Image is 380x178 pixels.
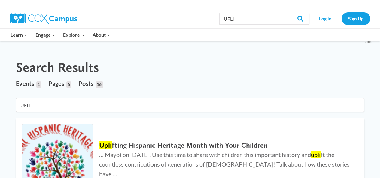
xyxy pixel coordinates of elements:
[99,141,352,150] h2: fting Hispanic Heritage Month with Your Children
[78,75,103,92] a: Posts16
[342,12,370,25] a: Sign Up
[219,13,309,25] input: Search Cox Campus
[48,80,64,87] span: Pages
[78,80,93,87] span: Posts
[16,98,364,112] input: Search for...
[312,12,370,25] nav: Secondary Navigation
[99,151,350,177] span: … Mayo) on [DATE]. Use this time to share with children this important history and ft the countle...
[99,141,112,149] mark: Upli
[7,29,114,41] nav: Primary Navigation
[35,31,56,39] span: Engage
[93,31,111,39] span: About
[96,81,103,88] span: 16
[16,75,41,92] a: Events1
[311,151,321,158] mark: upli
[66,81,71,88] span: 6
[16,80,34,87] span: Events
[16,59,99,75] h1: Search Results
[10,13,77,24] img: Cox Campus
[36,81,41,88] span: 1
[48,75,71,92] a: Pages6
[11,31,28,39] span: Learn
[63,31,85,39] span: Explore
[312,12,339,25] a: Log In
